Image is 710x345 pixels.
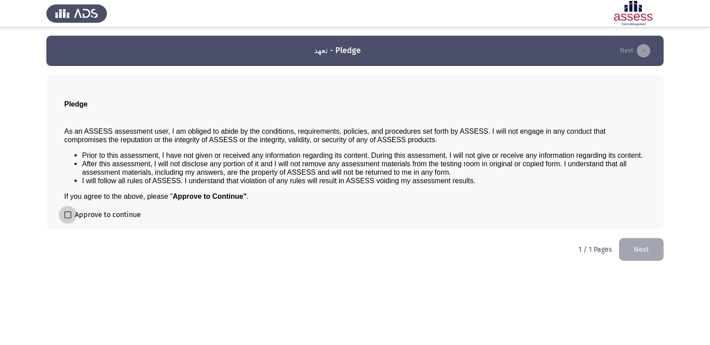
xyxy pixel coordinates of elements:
img: Assessment logo of ASSESS Employability - EBI [603,1,664,26]
span: I will follow all rules of ASSESS. I understand that violation of any rules will result in ASSESS... [82,177,475,185]
span: If you agree to the above, please " . [64,193,248,200]
span: Pledge [64,100,87,108]
span: Approve to continue [75,209,141,220]
button: load next page [617,44,653,58]
span: As an ASSESS assessment user, I am obliged to abide by the conditions, requirements, policies, an... [64,127,606,144]
p: 1 / 1 Pages [578,245,612,254]
h3: تعهد - Pledge [314,45,361,56]
button: load next page [619,238,664,261]
span: After this assessment, I will not disclose any portion of it and I will not remove any assessment... [82,160,627,176]
img: Assess Talent Management logo [46,1,107,26]
span: Prior to this assessment, I have not given or received any information regarding its content. Dur... [82,152,643,159]
b: Approve to Continue" [173,193,247,200]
